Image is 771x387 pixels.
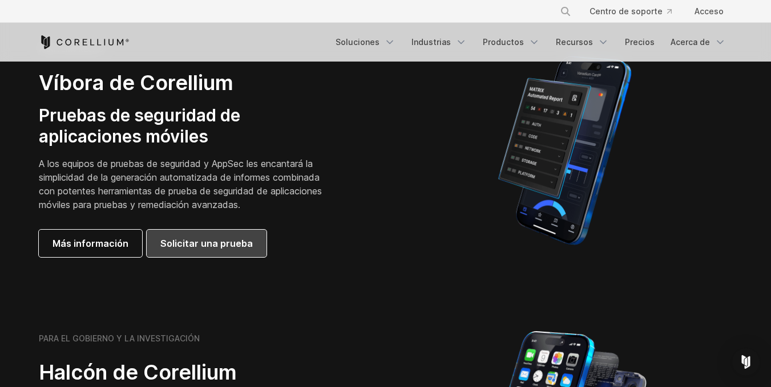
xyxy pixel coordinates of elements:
div: Open Intercom Messenger [732,348,760,376]
a: Más información [39,230,142,257]
font: Pruebas de seguridad de aplicaciones móviles [39,105,240,147]
font: Solicitar una prueba [160,238,253,249]
font: Productos [483,37,524,47]
font: Recursos [556,37,593,47]
font: Soluciones [336,37,380,47]
font: Precios [625,37,655,47]
img: Informe automatizado de Corellium MATRIX sobre iPhone que muestra los resultados de las pruebas d... [479,51,651,250]
font: Halcón de Corellium [39,360,237,385]
button: Buscar [555,1,576,22]
font: A los equipos de pruebas de seguridad y AppSec les encantará la simplicidad de la generación auto... [39,158,322,210]
font: Industrias [411,37,451,47]
font: Víbora de Corellium [39,70,233,95]
font: Más información [53,238,128,249]
font: Centro de soporte [590,6,663,16]
a: Solicitar una prueba [147,230,267,257]
font: Acerca de [671,37,710,47]
font: PARA EL GOBIERNO Y LA INVESTIGACIÓN [39,333,200,343]
div: Menú de navegación [546,1,733,22]
font: Acceso [695,6,724,16]
div: Menú de navegación [329,32,733,52]
a: Página de inicio de Corellium [39,35,130,49]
